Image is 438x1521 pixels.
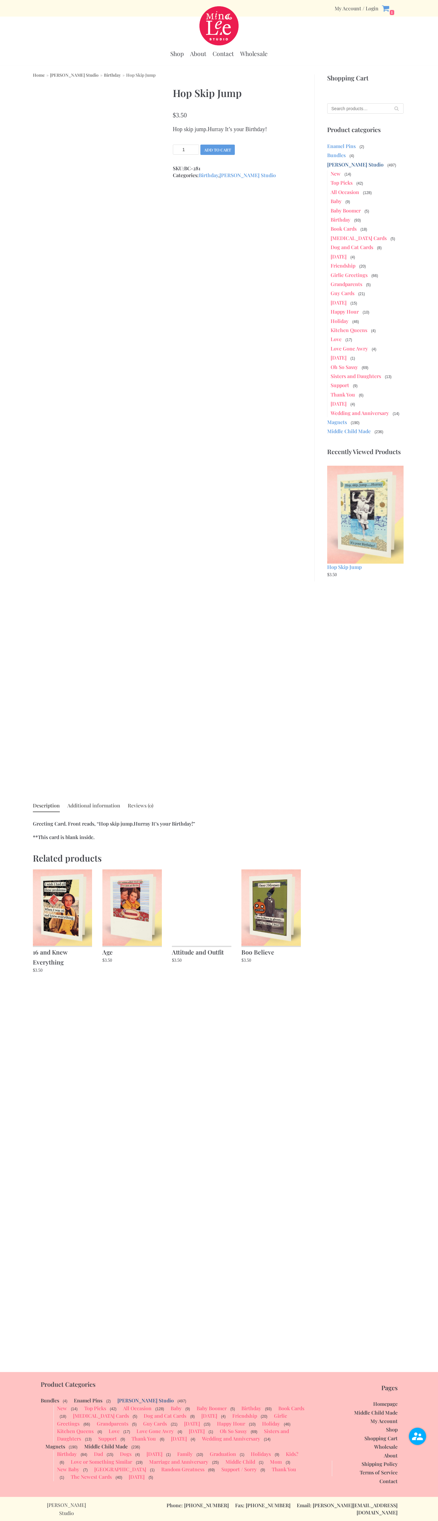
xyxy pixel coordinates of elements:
[240,50,268,58] a: Wholesale
[241,869,301,945] img: Boo Believe
[283,1421,291,1427] span: (46)
[135,1460,143,1465] span: (19)
[331,216,350,223] a: Birthday
[172,958,174,963] span: $
[45,1443,65,1450] a: Magnets
[208,1467,215,1473] span: (69)
[173,165,302,172] span: SKU:
[172,869,231,964] a: Attitude and Outfit $3.50
[345,199,351,205] span: (9)
[115,1475,123,1480] span: (40)
[331,170,341,177] a: New
[386,1426,398,1433] a: Shop
[144,1412,186,1419] a: Dog and Cat Cards
[137,1428,174,1434] a: Love Gone Awry
[109,1406,117,1412] span: (42)
[177,1451,193,1457] a: Family
[199,172,218,178] a: Birthday
[335,5,379,12] div: Secondary Menu
[171,1405,182,1411] a: Baby
[189,1428,205,1434] a: [DATE]
[331,400,347,407] a: [DATE]
[199,6,239,45] a: Mina Lee Studio
[331,299,347,306] a: [DATE]
[331,235,387,241] a: [MEDICAL_DATA] Cards
[84,1405,106,1411] a: Top Picks
[262,1420,280,1427] a: Holiday
[350,402,356,407] span: (4)
[331,327,367,333] a: Kitchen Queens
[331,198,342,204] a: Baby
[353,218,361,223] span: (93)
[263,1436,271,1442] span: (14)
[219,172,276,178] a: [PERSON_NAME] Studio
[120,1436,126,1442] span: (9)
[360,1469,398,1476] a: Terms of Service
[41,1397,59,1404] a: Bundles
[349,153,355,159] span: (4)
[389,10,394,15] span: 1
[184,165,200,172] span: BC-281
[67,800,120,812] a: Additional information
[374,429,384,435] span: (236)
[172,958,182,963] bdi: 3.50
[135,1452,141,1457] span: (4)
[57,1428,94,1434] a: Kitchen Queens
[352,383,358,389] span: (9)
[99,72,104,78] span: »
[350,420,360,426] span: (190)
[210,1451,236,1457] a: Graduation
[331,225,357,232] a: Book Cards
[327,103,404,114] input: Search products…
[354,1409,398,1416] a: Middle Child Made
[390,236,396,242] span: (5)
[57,1405,67,1411] a: New
[148,1475,154,1480] span: (5)
[360,227,368,232] span: (18)
[173,84,302,101] h1: Hop Skip Jump
[102,958,105,963] span: $
[197,1405,227,1411] a: Baby Boomer
[33,946,92,967] h2: 16 and Knew Everything
[33,851,302,865] h2: Related products
[384,1452,398,1459] a: About
[172,946,231,957] h2: Attitude and Outfit
[57,1466,79,1472] a: New Baby
[232,1412,257,1419] a: Friendship
[106,1452,114,1457] span: (15)
[331,354,347,361] a: [DATE]
[70,1406,78,1412] span: (14)
[33,71,156,78] nav: Breadcrumb
[173,172,302,179] span: Categories: ,
[350,356,356,361] span: (1)
[132,1414,138,1419] span: (5)
[248,1421,256,1427] span: (10)
[121,72,126,78] span: »
[173,125,302,133] p: Hop skip jump.Hurray It’s your Birthday!
[62,1398,68,1404] span: (4)
[285,1460,291,1465] span: (3)
[331,179,353,186] a: Top Picks
[260,1414,268,1419] span: (20)
[84,1436,92,1442] span: (13)
[331,336,342,342] a: Love
[71,1458,132,1465] a: Love or Something Similar
[327,572,337,577] bdi: 3.50
[362,1461,398,1467] a: Shipping Policy
[74,1397,102,1404] a: Enamel Pins
[33,820,302,827] p: Greeting Card. Front reads, “Hop skip jump.Hurray It’s your Birthday!”
[365,282,371,288] span: (5)
[57,1412,287,1426] a: Girlie Greetings
[331,244,373,250] a: Dog and Cat Cards
[202,1435,260,1442] a: Wedding and Anniversary
[200,145,235,155] button: Add to cart
[94,1466,146,1472] a: [GEOGRAPHIC_DATA]
[120,1451,131,1457] a: Dogs
[352,319,359,325] span: (46)
[373,1401,398,1407] a: Homepage
[327,466,404,564] img: Hop Skip Jump
[97,1420,128,1427] a: Grandparents
[327,419,347,425] a: Magnets
[201,1412,217,1419] a: [DATE]
[278,1405,304,1411] a: Book Cards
